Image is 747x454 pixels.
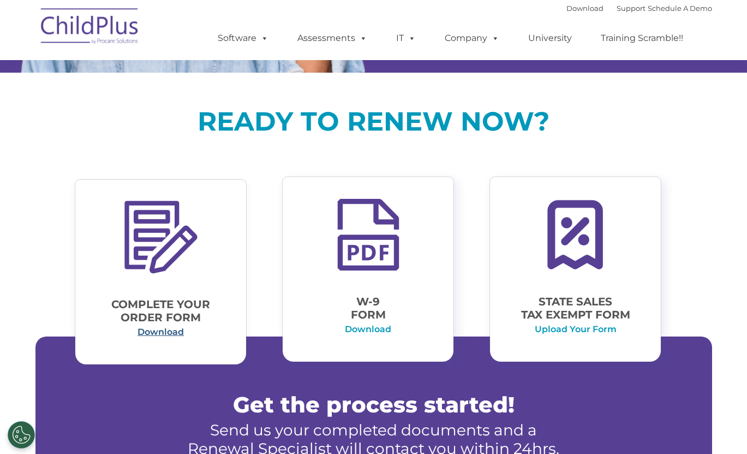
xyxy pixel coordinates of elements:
button: Cookies Settings [8,421,35,449]
img: pdf-icon [327,193,409,276]
p: Get the process started! [82,391,666,418]
p: STATE SALES TAX EXEMPT FORM [509,295,642,321]
img: form-icon [120,196,202,279]
a: Assessments [286,27,378,49]
a: Company [434,27,510,49]
a: Training Scramble!! [590,27,694,49]
a: Download [566,4,603,13]
img: tax-exempt-icon [534,193,617,276]
a: IT [385,27,427,49]
a: Schedule A Demo [648,4,712,13]
a: Download [345,324,391,334]
p: W-9 FORM [302,295,434,321]
p: READY TO RENEW NOW? [46,105,701,137]
a: Upload Your Form [535,324,617,334]
a: Support [617,4,646,13]
font: | [566,4,712,13]
a: University [517,27,583,49]
a: Software [207,27,279,49]
a: Download [138,327,184,337]
img: ChildPlus by Procare Solutions [35,1,145,55]
p: Complete Your Order Form [94,298,227,324]
iframe: Chat Widget [563,336,747,454]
